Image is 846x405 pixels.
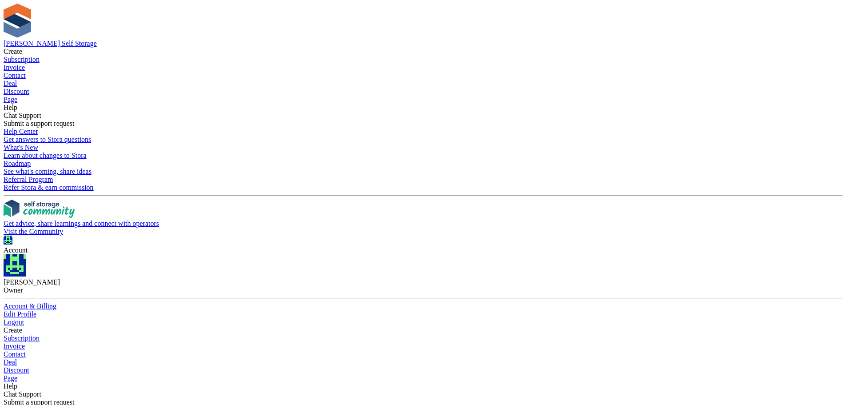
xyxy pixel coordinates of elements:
[4,334,842,342] a: Subscription
[4,56,842,64] a: Subscription
[4,374,842,382] a: Page
[4,390,41,398] span: Chat Support
[4,342,842,350] a: Invoice
[4,310,842,318] a: Edit Profile
[4,168,842,176] div: See what's coming, share ideas
[4,128,38,135] span: Help Center
[4,128,842,144] a: Help Center Get answers to Stora questions
[4,40,97,47] a: [PERSON_NAME] Self Storage
[4,302,842,310] a: Account & Billing
[4,200,75,218] img: community-logo-e120dcb29bea30313fccf008a00513ea5fe9ad107b9d62852cae38739ed8438e.svg
[4,236,12,245] img: Jenna Kennedy
[4,200,842,236] a: Get advice, share learnings and connect with operators Visit the Community
[4,366,842,374] a: Discount
[4,160,31,167] span: Roadmap
[4,278,842,286] div: [PERSON_NAME]
[4,96,842,104] a: Page
[4,326,22,334] span: Create
[4,112,41,119] span: Chat Support
[4,184,842,192] div: Refer Stora & earn commission
[4,246,28,254] span: Account
[4,48,22,55] span: Create
[4,358,842,366] a: Deal
[4,286,842,294] div: Owner
[4,382,17,390] span: Help
[4,220,842,228] div: Get advice, share learnings and connect with operators
[4,88,842,96] a: Discount
[4,80,842,88] a: Deal
[4,254,26,277] img: Jenna Kennedy
[4,350,842,358] a: Contact
[4,176,53,183] span: Referral Program
[4,152,842,160] div: Learn about changes to Stora
[4,120,842,128] div: Submit a support request
[4,4,31,38] img: stora-icon-8386f47178a22dfd0bd8f6a31ec36ba5ce8667c1dd55bd0f319d3a0aa187defe.svg
[4,176,842,192] a: Referral Program Refer Stora & earn commission
[4,104,17,111] span: Help
[4,318,842,326] a: Logout
[4,64,842,72] a: Invoice
[4,160,842,176] a: Roadmap See what's coming, share ideas
[4,136,842,144] div: Get answers to Stora questions
[4,144,38,151] span: What's New
[4,144,842,160] a: What's New Learn about changes to Stora
[4,228,63,235] span: Visit the Community
[4,72,842,80] a: Contact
